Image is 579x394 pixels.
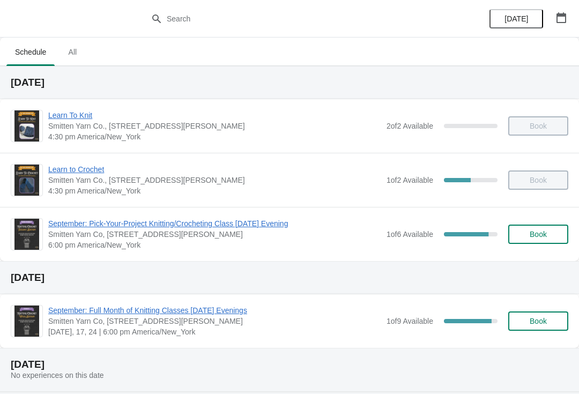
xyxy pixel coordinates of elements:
span: 2 of 2 Available [387,122,433,130]
button: Book [508,225,568,244]
span: Learn to Crochet [48,164,381,175]
span: Smitten Yarn Co., [STREET_ADDRESS][PERSON_NAME] [48,175,381,185]
h2: [DATE] [11,77,568,88]
button: Book [508,311,568,331]
span: [DATE], 17, 24 | 6:00 pm America/New_York [48,326,381,337]
span: Book [530,230,547,239]
span: Learn To Knit [48,110,381,121]
button: [DATE] [489,9,543,28]
span: Book [530,317,547,325]
input: Search [166,9,434,28]
span: Smitten Yarn Co, [STREET_ADDRESS][PERSON_NAME] [48,316,381,326]
h2: [DATE] [11,272,568,283]
span: 6:00 pm America/New_York [48,240,381,250]
span: September: Pick-Your-Project Knitting/Crocheting Class [DATE] Evening [48,218,381,229]
img: Learn To Knit | Smitten Yarn Co., 59 Hanson Street, Rochester, NH, USA | 4:30 pm America/New_York [14,110,39,142]
span: 1 of 2 Available [387,176,433,184]
img: Learn to Crochet | Smitten Yarn Co., 59 Hanson St, Rochester, NH, USA | 4:30 pm America/New_York [14,165,39,196]
span: Schedule [6,42,55,62]
span: [DATE] [504,14,528,23]
h2: [DATE] [11,359,568,370]
span: No experiences on this date [11,371,104,380]
span: 1 of 6 Available [387,230,433,239]
span: 4:30 pm America/New_York [48,131,381,142]
img: September: Pick-Your-Project Knitting/Crocheting Class on Tuesday Evening | Smitten Yarn Co, 59 H... [14,219,39,250]
span: All [59,42,86,62]
span: Smitten Yarn Co, [STREET_ADDRESS][PERSON_NAME] [48,229,381,240]
span: 1 of 9 Available [387,317,433,325]
span: 4:30 pm America/New_York [48,185,381,196]
span: September: Full Month of Knitting Classes [DATE] Evenings [48,305,381,316]
span: Smitten Yarn Co., [STREET_ADDRESS][PERSON_NAME] [48,121,381,131]
img: September: Full Month of Knitting Classes on Wednesday Evenings | Smitten Yarn Co, 59 Hanson Stre... [14,306,39,337]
